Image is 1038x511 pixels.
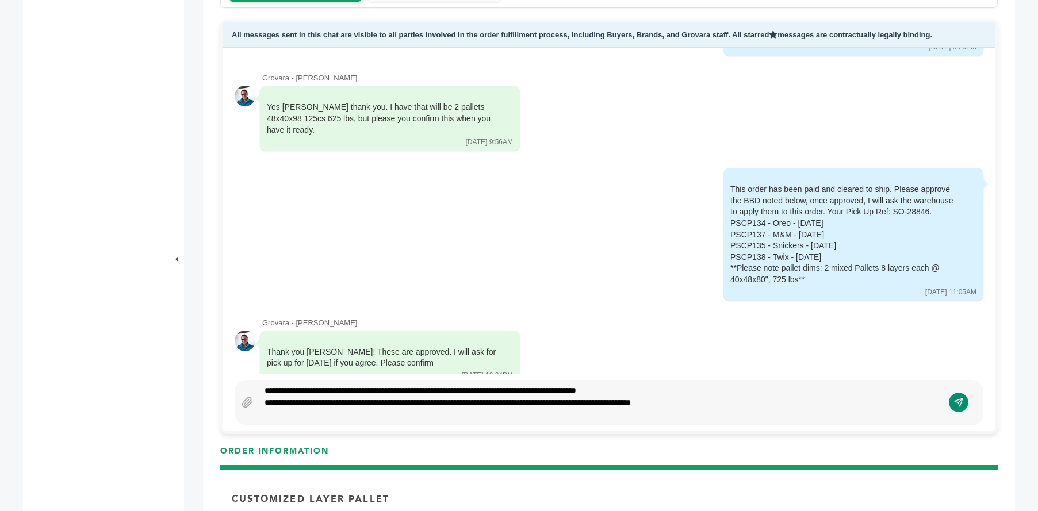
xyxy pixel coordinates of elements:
[466,137,513,147] div: [DATE] 9:56AM
[223,22,995,48] div: All messages sent in this chat are visible to all parties involved in the order fulfillment proce...
[730,240,960,252] div: PSCP135 - Snickers - [DATE]
[730,218,960,229] div: PSCP134 - Oreo - [DATE]
[267,102,497,136] div: Yes [PERSON_NAME] thank you. I have that will be 2 pallets 48x40x98 125cs 625 lbs, but please you...
[730,252,960,263] div: PSCP138 - Twix - [DATE]
[220,445,998,466] h3: ORDER INFORMATION
[929,43,976,52] div: [DATE] 5:20PM
[730,263,960,285] div: **Please note pallet dims: 2 mixed Pallets 8 layers each @ 40x48x80", 725 lbs**
[730,229,960,241] div: PSCP137 - M&M - [DATE]
[232,493,389,505] p: Customized Layer Pallet
[262,73,983,83] div: Grovara - [PERSON_NAME]
[462,371,513,381] div: [DATE] 12:24PM
[267,347,497,369] div: Thank you [PERSON_NAME]! These are approved. I will ask for pick up for [DATE] if you agree. Plea...
[262,318,983,328] div: Grovara - [PERSON_NAME]
[730,184,960,285] div: This order has been paid and cleared to ship. Please approve the BBD noted below, once approved, ...
[925,287,976,297] div: [DATE] 11:05AM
